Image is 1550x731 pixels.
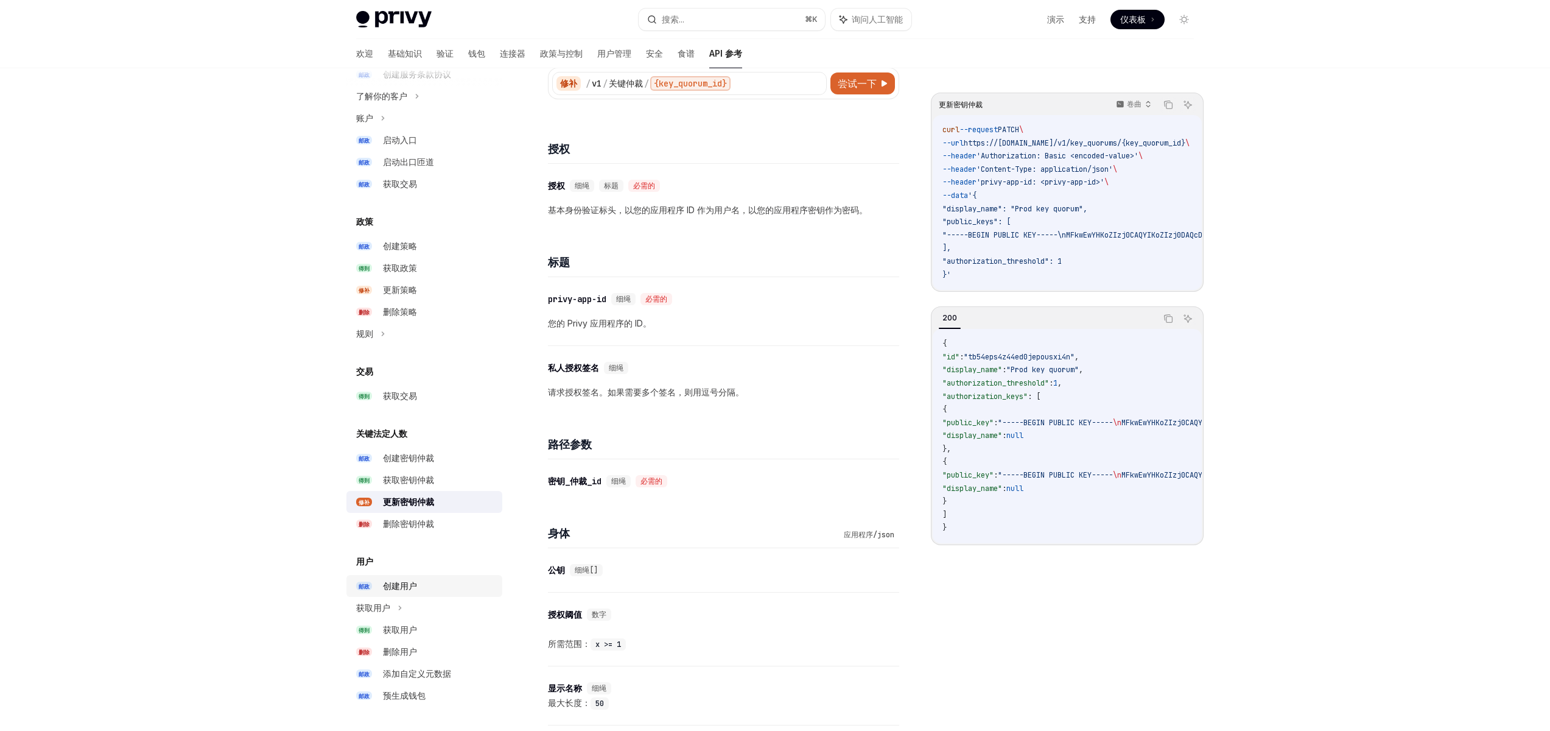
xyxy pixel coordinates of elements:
[346,469,502,491] a: 得到获取密钥仲裁
[942,352,959,362] span: "id"
[346,575,502,597] a: 邮政创建用户
[437,39,454,68] a: 验证
[1180,311,1196,327] button: 询问人工智能
[356,428,407,439] font: 关键法定人数
[1160,97,1176,113] button: 复制代码块中的内容
[597,48,631,58] font: 用户管理
[639,9,825,30] button: 搜索...⌘K
[942,496,947,506] span: }
[359,137,370,144] font: 邮政
[359,477,370,484] font: 得到
[1057,378,1062,388] span: ,
[383,284,417,295] font: 更新策略
[844,530,894,540] font: 应用程序/json
[942,204,1087,214] span: "display_name": "Prod key quorum",
[1002,431,1006,440] span: :
[838,77,877,90] font: 尝试一下
[633,181,655,191] font: 必需的
[548,609,582,620] font: 授权阈值
[359,499,370,506] font: 修补
[383,453,434,463] font: 创建密钥仲裁
[942,270,951,280] span: }'
[942,404,947,414] span: {
[998,470,1113,480] span: "-----BEGIN PUBLIC KEY-----
[1006,484,1023,493] span: null
[346,447,502,469] a: 邮政创建密钥仲裁
[359,309,370,316] font: 删除
[644,78,649,89] font: /
[994,470,998,480] span: :
[942,484,1002,493] span: "display_name"
[609,78,643,89] font: 关键仲裁
[942,457,947,467] span: {
[346,385,502,407] a: 得到获取交易
[805,15,812,24] font: ⌘
[1121,418,1394,428] span: MFkwEwYHKoZIzj0CAQYIKoZIzj0DAQcDQgAEx4aoeD72yykviK+f/ckqE2CItVIG
[1006,431,1023,440] span: null
[359,521,370,528] font: 删除
[964,138,1185,148] span: https://[DOMAIN_NAME]/v1/key_quorums/{key_quorum_id}
[1028,392,1040,401] span: : [
[977,151,1138,161] span: 'Authorization: Basic <encoded-value>'
[678,39,695,68] a: 食谱
[611,476,626,486] font: 细绳
[1113,164,1117,174] span: \
[646,39,663,68] a: 安全
[548,527,570,540] font: 身体
[586,78,591,89] font: /
[709,39,742,68] a: API 参考
[592,610,606,620] font: 数字
[1110,10,1165,29] a: 仪表板
[640,476,662,486] font: 必需的
[1121,470,1394,480] span: MFkwEwYHKoZIzj0CAQYIKoZIzj0DAQcDQgAErzZtQr/bMIh3Y8f9ZqseB9i/AfjQ
[500,48,525,58] font: 连接器
[942,191,968,200] span: --data
[1006,365,1079,375] span: "Prod key quorum"
[942,431,1002,440] span: "display_name"
[1138,151,1143,161] span: \
[540,48,583,58] font: 政策与控制
[942,313,957,322] font: 200
[346,301,502,323] a: 删除删除策略
[359,627,370,634] font: 得到
[1002,484,1006,493] span: :
[548,697,591,708] font: 最大长度：
[1079,14,1096,24] font: 支持
[548,180,565,191] font: 授权
[575,181,589,191] font: 细绳
[1019,125,1023,135] span: \
[831,9,911,30] button: 询问人工智能
[548,438,592,451] font: 路径参数
[604,181,619,191] font: 标题
[383,624,417,635] font: 获取用户
[359,583,370,590] font: 邮政
[346,513,502,535] a: 删除删除密钥仲裁
[1113,418,1121,428] span: \n
[592,683,606,693] font: 细绳
[1104,177,1109,187] span: \
[548,143,570,155] font: 授权
[359,159,370,166] font: 邮政
[662,14,684,24] font: 搜索...
[548,476,601,487] font: 密钥_仲裁_id
[977,177,1104,187] span: 'privy-app-id: <privy-app-id>'
[500,39,525,68] a: 连接器
[942,418,994,428] span: "public_key"
[548,362,599,373] font: 私人授权签名
[359,693,370,699] font: 邮政
[548,318,651,328] font: 您的 Privy 应用程序的 ID。
[1174,10,1194,29] button: 切换暗模式
[346,151,502,173] a: 邮政启动出口匝道
[346,235,502,257] a: 邮政创建策略
[548,294,606,305] font: privy-app-id
[383,475,434,485] font: 获取密钥仲裁
[591,697,609,710] code: 50
[383,690,426,701] font: 预生成钱包
[359,265,370,272] font: 得到
[654,78,727,89] font: {key_quorum_id}
[383,157,434,167] font: 启动出口匝道
[592,78,601,89] font: v1
[709,48,742,58] font: API 参考
[942,177,977,187] span: --header
[959,125,998,135] span: --request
